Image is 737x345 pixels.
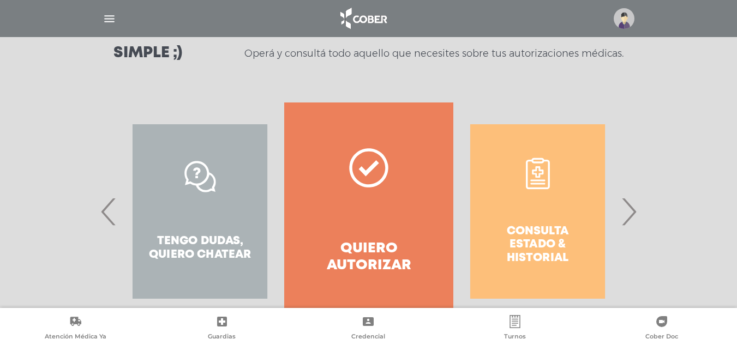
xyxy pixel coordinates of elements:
span: Previous [98,182,119,241]
img: Cober_menu-lines-white.svg [103,12,116,26]
span: Turnos [504,332,526,342]
span: Cober Doc [645,332,678,342]
span: Next [618,182,639,241]
span: Credencial [351,332,385,342]
span: Atención Médica Ya [45,332,106,342]
a: Credencial [295,315,442,343]
a: Guardias [149,315,296,343]
h4: Quiero autorizar [304,240,433,274]
img: logo_cober_home-white.png [334,5,392,32]
img: profile-placeholder.svg [614,8,634,29]
h3: Simple ;) [113,46,182,61]
span: Guardias [208,332,236,342]
p: Operá y consultá todo aquello que necesites sobre tus autorizaciones médicas. [244,47,624,60]
a: Quiero autorizar [284,102,453,320]
a: Turnos [442,315,589,343]
a: Atención Médica Ya [2,315,149,343]
a: Cober Doc [588,315,735,343]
